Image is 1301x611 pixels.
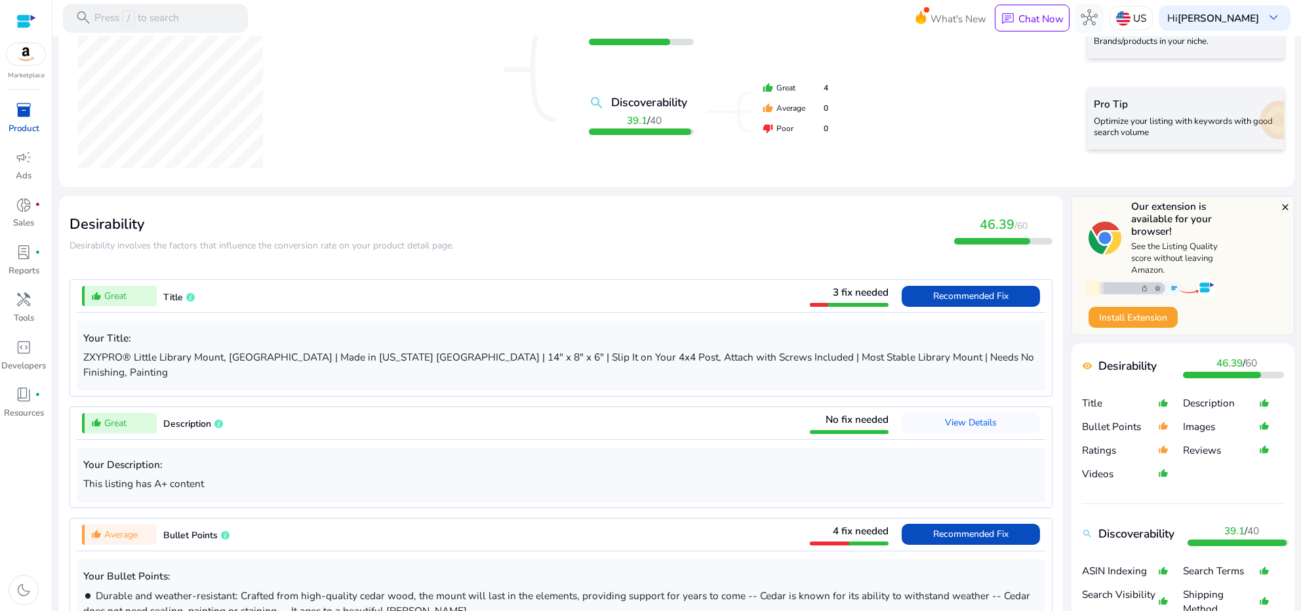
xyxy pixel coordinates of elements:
h5: Pro Tip [1094,98,1277,110]
span: book_4 [15,386,32,403]
span: fiber_manual_record [35,392,41,398]
mat-icon: thumb_up [763,103,773,113]
p: Search Terms [1183,564,1259,578]
span: 4 fix needed [833,524,889,538]
mat-icon: thumb_up_alt [1158,438,1169,462]
mat-icon: remove_red_eye [1082,361,1092,371]
button: Install Extension [1089,307,1178,328]
p: Tools [14,312,34,325]
span: 40 [1247,524,1259,538]
mat-icon: thumb_down [763,123,773,134]
h5: Our extension is available for your browser! [1131,200,1220,238]
p: Title [1082,396,1158,410]
b: 39.1 [1224,524,1245,538]
p: Product [9,123,39,136]
span: Desirability involves the factors that influence the conversion rate on your product detail page. [70,239,454,252]
span: Average [104,528,138,542]
mat-icon: search [589,95,605,111]
mat-icon: thumb_up [763,83,773,93]
mat-icon: thumb_up_alt [1158,391,1169,415]
span: Recommended Fix [933,528,1009,540]
button: Recommended Fix [902,286,1040,307]
span: fiber_manual_record [35,250,41,256]
h3: Desirability [70,216,454,233]
mat-icon: thumb_up_alt [91,529,102,540]
b: Discoverability [1098,525,1174,542]
h5: Your Description: [83,459,1039,471]
b: [PERSON_NAME] [1178,11,1259,25]
span: code_blocks [15,339,32,356]
span: 60 [1245,356,1257,370]
span: / [122,10,134,26]
p: This listing has A+ content [83,476,1039,491]
span: Install Extension [1099,311,1167,325]
b: Desirability [1098,357,1157,374]
b: 46.39 [1216,356,1243,370]
mat-icon: thumb_up_alt [1259,438,1270,462]
p: Ratings [1082,443,1158,458]
p: Marketplace [8,71,45,81]
span: campaign [15,149,32,166]
span: 4 [824,82,828,94]
b: Discoverability [611,94,687,111]
p: Bullet Points [1082,420,1158,434]
div: Average [763,102,828,114]
p: Developers [1,360,46,373]
img: amazon.svg [7,43,46,65]
span: hub [1081,9,1098,26]
button: View Details [902,412,1040,433]
span: Description [163,418,211,430]
p: Videos [1082,467,1158,481]
mat-icon: thumb_up_alt [1259,391,1270,415]
span: /60 [1014,220,1028,232]
span: Great [104,416,127,430]
mat-icon: thumb_up_alt [1158,462,1169,485]
p: US [1133,7,1146,30]
p: Description [1183,396,1259,410]
span: chat [1001,12,1015,26]
span: 46.39 [980,216,1014,233]
img: chrome-logo.svg [1089,222,1121,254]
span: handyman [15,291,32,308]
p: ASIN Indexing [1082,564,1158,578]
mat-icon: search [1082,528,1092,539]
span: donut_small [15,197,32,214]
span: What's New [931,7,986,30]
p: Optimize your listing with keywords with good search volume [1094,116,1277,139]
p: Chat Now [1018,12,1064,26]
p: ZXYPRO® Little Library Mount, [GEOGRAPHIC_DATA] | Made in [US_STATE] [GEOGRAPHIC_DATA] | 14" x 8"... [83,349,1039,380]
span: View Details [945,416,997,429]
span: inventory_2 [15,102,32,119]
h5: Your Title: [83,332,1039,344]
button: Recommended Fix [902,524,1040,545]
span: Bullet Points [163,529,218,542]
span: search [75,9,92,26]
p: Hi [1167,13,1259,23]
span: Title [163,291,183,304]
p: Press to search [94,10,179,26]
span: dark_mode [15,581,32,599]
span: fiber_manual_record [35,202,41,208]
span: / [1224,524,1259,538]
p: Reports [9,265,39,278]
div: Poor [763,123,828,134]
span: No fix needed [826,412,889,426]
span: Recommended Fix [933,290,1009,302]
mat-icon: close [1280,202,1291,212]
span: Great [104,289,127,303]
span: / [627,113,662,127]
button: hub [1075,4,1104,33]
span: 3 fix needed [833,285,889,299]
span: 40 [650,113,662,127]
span: / [1216,356,1257,370]
mat-icon: thumb_up_alt [1259,415,1270,439]
mat-icon: thumb_up_alt [91,291,102,302]
mat-icon: thumb_up_alt [1158,559,1169,583]
mat-icon: thumb_up_alt [91,418,102,428]
span: 0 [824,102,828,114]
mat-icon: brightness_1 [83,591,92,601]
h5: Your Bullet Points: [83,570,1039,582]
span: keyboard_arrow_down [1265,9,1282,26]
p: Resources [4,407,44,420]
p: Reviews [1183,443,1259,458]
